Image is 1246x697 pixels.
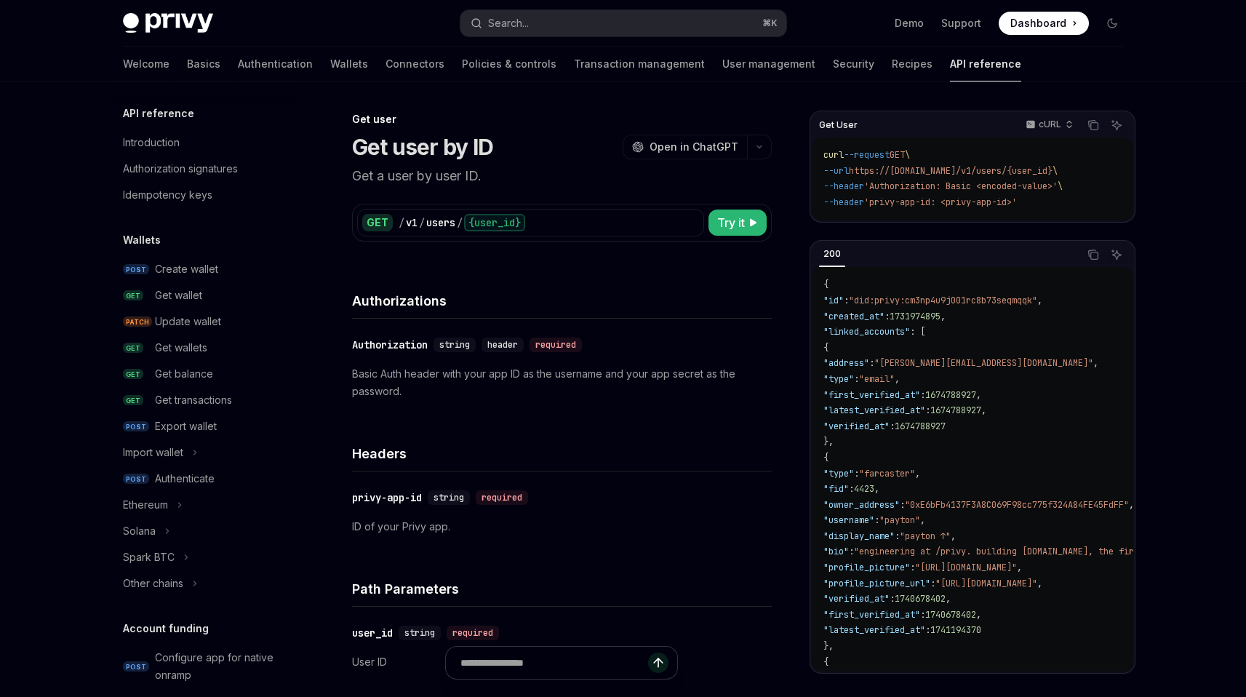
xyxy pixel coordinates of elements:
[935,578,1037,589] span: "[URL][DOMAIN_NAME]"
[439,339,470,351] span: string
[111,387,297,413] a: GETGet transactions
[399,215,404,230] div: /
[823,499,900,511] span: "owner_address"
[434,492,464,503] span: string
[1058,180,1063,192] span: \
[386,47,444,81] a: Connectors
[890,421,895,432] span: :
[330,47,368,81] a: Wallets
[900,530,951,542] span: "payton ↑"
[976,389,981,401] span: ,
[859,373,895,385] span: "email"
[823,452,828,463] span: {
[910,326,925,338] span: : [
[352,291,772,311] h4: Authorizations
[915,468,920,479] span: ,
[925,609,976,621] span: 1740678402
[890,311,941,322] span: 1731974895
[708,210,767,236] button: Try it
[404,627,435,639] span: string
[352,338,428,352] div: Authorization
[895,16,924,31] a: Demo
[823,514,874,526] span: "username"
[352,518,772,535] p: ID of your Privy app.
[1107,245,1126,264] button: Ask AI
[155,418,217,435] div: Export wallet
[892,47,932,81] a: Recipes
[819,119,858,131] span: Get User
[844,295,849,306] span: :
[915,562,1017,573] span: "[URL][DOMAIN_NAME]"
[895,373,900,385] span: ,
[155,339,207,357] div: Get wallets
[352,444,772,463] h4: Headers
[895,530,900,542] span: :
[920,609,925,621] span: :
[187,47,220,81] a: Basics
[823,373,854,385] span: "type"
[123,105,194,122] h5: API reference
[352,579,772,599] h4: Path Parameters
[823,624,925,636] span: "latest_verified_at"
[352,365,772,400] p: Basic Auth header with your app ID as the username and your app secret as the password.
[487,339,518,351] span: header
[823,436,834,447] span: },
[849,165,1053,177] span: https://[DOMAIN_NAME]/v1/users/{user_id}
[849,295,1037,306] span: "did:privy:cm3np4u9j001rc8b73seqmqqk"
[238,47,313,81] a: Authentication
[155,391,232,409] div: Get transactions
[447,626,499,640] div: required
[111,156,297,182] a: Authorization signatures
[925,405,930,416] span: :
[941,16,981,31] a: Support
[819,245,845,263] div: 200
[123,549,175,566] div: Spark BTC
[823,656,828,668] span: {
[123,264,149,275] span: POST
[419,215,425,230] div: /
[823,468,854,479] span: "type"
[1084,245,1103,264] button: Copy the contents from the code block
[123,620,209,637] h5: Account funding
[123,522,156,540] div: Solana
[879,514,920,526] span: "payton"
[1037,295,1042,306] span: ,
[123,134,180,151] div: Introduction
[155,649,289,684] div: Configure app for native onramp
[123,160,238,178] div: Authorization signatures
[155,260,218,278] div: Create wallet
[123,13,213,33] img: dark logo
[823,180,864,192] span: --header
[823,357,869,369] span: "address"
[874,483,879,495] span: ,
[111,492,297,518] button: Toggle Ethereum section
[941,311,946,322] span: ,
[823,279,828,290] span: {
[155,470,215,487] div: Authenticate
[123,316,152,327] span: PATCH
[823,342,828,354] span: {
[123,496,168,514] div: Ethereum
[864,196,1017,208] span: 'privy-app-id: <privy-app-id>'
[823,326,910,338] span: "linked_accounts"
[823,640,834,652] span: },
[849,546,854,557] span: :
[900,499,905,511] span: :
[823,311,884,322] span: "created_at"
[717,214,745,231] span: Try it
[823,149,844,161] span: curl
[123,186,212,204] div: Idempotency keys
[111,570,297,597] button: Toggle Other chains section
[1129,499,1134,511] span: ,
[869,357,874,369] span: :
[111,282,297,308] a: GETGet wallet
[823,165,849,177] span: --url
[362,214,393,231] div: GET
[1037,578,1042,589] span: ,
[111,518,297,544] button: Toggle Solana section
[352,112,772,127] div: Get user
[111,544,297,570] button: Toggle Spark BTC section
[874,357,1093,369] span: "[PERSON_NAME][EMAIL_ADDRESS][DOMAIN_NAME]"
[111,182,297,208] a: Idempotency keys
[823,562,910,573] span: "profile_picture"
